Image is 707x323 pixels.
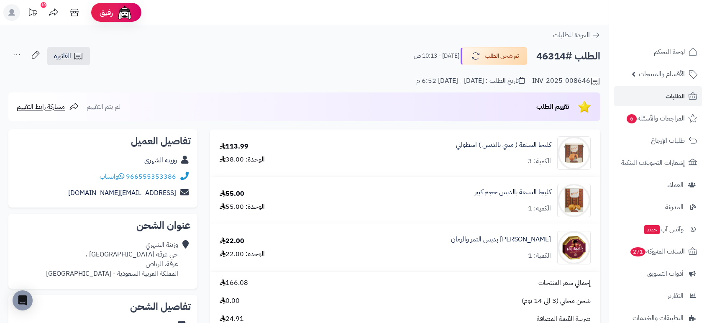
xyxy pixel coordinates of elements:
[639,68,685,80] span: الأقسام والمنتجات
[475,187,551,197] a: كليجا السنعة بالدبس حجم كبير
[100,8,113,18] span: رفيق
[614,264,702,284] a: أدوات التسويق
[665,201,684,213] span: المدونة
[220,155,265,164] div: الوحدة: 38.00
[13,290,33,310] div: Open Intercom Messenger
[528,204,551,213] div: الكمية: 1
[626,113,685,124] span: المراجعات والأسئلة
[614,175,702,195] a: العملاء
[630,246,685,257] span: السلات المتروكة
[528,156,551,166] div: الكمية: 3
[451,235,551,244] a: [PERSON_NAME] بدبس التمر والرمان
[220,236,244,246] div: 22.00
[46,240,178,278] div: وزينة الشهري حي عرقه [GEOGRAPHIC_DATA] ، عرقة، الرياض المملكة العربية السعودية - [GEOGRAPHIC_DATA]
[614,219,702,239] a: وآتس آبجديد
[414,52,459,60] small: [DATE] - 10:13 ص
[614,108,702,128] a: المراجعات والأسئلة6
[614,197,702,217] a: المدونة
[144,155,177,165] a: وزينة الشهري
[614,131,702,151] a: طلبات الإرجاع
[54,51,71,61] span: الفاتورة
[220,278,248,288] span: 166.08
[647,268,684,279] span: أدوات التسويق
[668,290,684,302] span: التقارير
[614,42,702,62] a: لوحة التحكم
[621,157,685,169] span: إشعارات التحويلات البنكية
[87,102,120,112] span: لم يتم التقييم
[15,136,191,146] h2: تفاصيل العميل
[614,153,702,173] a: إشعارات التحويلات البنكية
[536,48,600,65] h2: الطلب #46314
[651,135,685,146] span: طلبات الإرجاع
[15,220,191,231] h2: عنوان الشحن
[553,30,590,40] span: العودة للطلبات
[630,247,646,257] span: 271
[536,102,569,112] span: تقييم الطلب
[553,30,600,40] a: العودة للطلبات
[558,231,590,264] img: 1736311343-Klija%20With%20Pome%20$%20date%20Syrup-90x90.jpg
[22,4,43,23] a: تحديثات المنصة
[220,296,240,306] span: 0.00
[558,184,590,217] img: 1736271934-Sanaa%20K%201kg%201-90x90.jpg
[626,114,637,124] span: 6
[17,102,79,112] a: مشاركة رابط التقييم
[456,140,551,150] a: كليجا السنعة ( ميني بالدبس ) اسطواني
[522,296,591,306] span: شحن مجاني (3 الى 14 يوم)
[667,179,684,191] span: العملاء
[220,189,244,199] div: 55.00
[643,223,684,235] span: وآتس آب
[666,90,685,102] span: الطلبات
[68,188,176,198] a: [EMAIL_ADDRESS][DOMAIN_NAME]
[614,86,702,106] a: الطلبات
[461,47,528,65] button: تم شحن الطلب
[41,2,46,8] div: 10
[650,8,699,26] img: logo-2.png
[644,225,660,234] span: جديد
[100,172,124,182] a: واتساب
[614,241,702,261] a: السلات المتروكة271
[116,4,133,21] img: ai-face.png
[220,202,265,212] div: الوحدة: 55.00
[654,46,685,58] span: لوحة التحكم
[532,76,600,86] div: INV-2025-008646
[17,102,65,112] span: مشاركة رابط التقييم
[220,249,265,259] div: الوحدة: 22.00
[15,302,191,312] h2: تفاصيل الشحن
[220,142,248,151] div: 113.99
[558,136,590,170] img: 1736265490-Sanaa%20K-90x90.jpg
[614,286,702,306] a: التقارير
[416,76,525,86] div: تاريخ الطلب : [DATE] - [DATE] 6:52 م
[538,278,591,288] span: إجمالي سعر المنتجات
[126,172,176,182] a: 966555353386
[528,251,551,261] div: الكمية: 1
[47,47,90,65] a: الفاتورة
